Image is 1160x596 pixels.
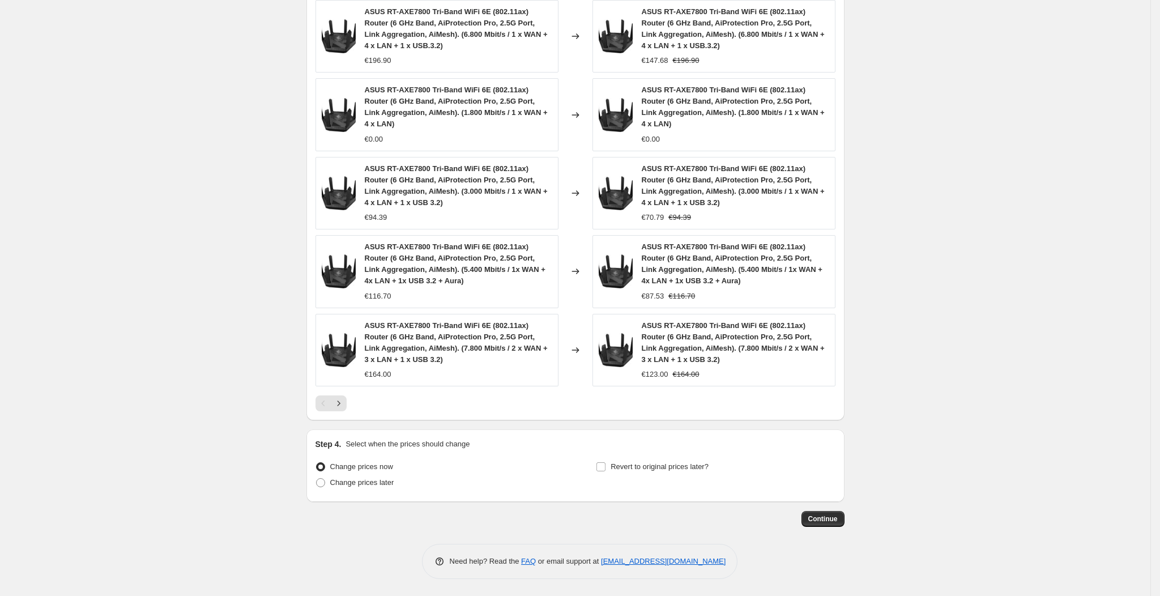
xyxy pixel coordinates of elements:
[330,462,393,471] span: Change prices now
[322,254,356,288] img: 61p17Mu0jkL._AC_SL1200_80x.jpg
[642,291,664,302] div: €87.53
[668,291,695,302] strike: €116.70
[365,369,391,380] div: €164.00
[642,86,825,128] span: ASUS RT-AXE7800 Tri-Band WiFi 6E (802.11ax) Router (6 GHz Band, AiProtection Pro, 2.5G Port, Link...
[365,134,383,145] div: €0.00
[322,176,356,210] img: 61p17Mu0jkL._AC_SL1200_80x.jpg
[673,55,700,66] strike: €196.90
[536,557,601,565] span: or email support at
[642,164,825,207] span: ASUS RT-AXE7800 Tri-Band WiFi 6E (802.11ax) Router (6 GHz Band, AiProtection Pro, 2.5G Port, Link...
[365,164,548,207] span: ASUS RT-AXE7800 Tri-Band WiFi 6E (802.11ax) Router (6 GHz Band, AiProtection Pro, 2.5G Port, Link...
[642,321,825,364] span: ASUS RT-AXE7800 Tri-Band WiFi 6E (802.11ax) Router (6 GHz Band, AiProtection Pro, 2.5G Port, Link...
[365,86,548,128] span: ASUS RT-AXE7800 Tri-Band WiFi 6E (802.11ax) Router (6 GHz Band, AiProtection Pro, 2.5G Port, Link...
[642,55,668,66] div: €147.68
[365,212,387,223] div: €94.39
[331,395,347,411] button: Next
[599,254,633,288] img: 61p17Mu0jkL._AC_SL1200_80x.jpg
[315,395,347,411] nav: Pagination
[611,462,709,471] span: Revert to original prices later?
[599,333,633,367] img: 61p17Mu0jkL._AC_SL1200_80x.jpg
[365,242,545,285] span: ASUS RT-AXE7800 Tri-Band WiFi 6E (802.11ax) Router (6 GHz Band, AiProtection Pro, 2.5G Port, Link...
[521,557,536,565] a: FAQ
[315,439,342,450] h2: Step 4.
[668,212,691,223] strike: €94.39
[322,19,356,53] img: 61p17Mu0jkL._AC_SL1200_80x.jpg
[808,514,838,523] span: Continue
[642,212,664,223] div: €70.79
[673,369,700,380] strike: €164.00
[365,7,548,50] span: ASUS RT-AXE7800 Tri-Band WiFi 6E (802.11ax) Router (6 GHz Band, AiProtection Pro, 2.5G Port, Link...
[450,557,522,565] span: Need help? Read the
[642,134,660,145] div: €0.00
[365,291,391,302] div: €116.70
[642,369,668,380] div: €123.00
[365,321,548,364] span: ASUS RT-AXE7800 Tri-Band WiFi 6E (802.11ax) Router (6 GHz Band, AiProtection Pro, 2.5G Port, Link...
[322,98,356,132] img: 61p17Mu0jkL._AC_SL1200_80x.jpg
[642,242,822,285] span: ASUS RT-AXE7800 Tri-Band WiFi 6E (802.11ax) Router (6 GHz Band, AiProtection Pro, 2.5G Port, Link...
[801,511,845,527] button: Continue
[601,557,726,565] a: [EMAIL_ADDRESS][DOMAIN_NAME]
[642,7,825,50] span: ASUS RT-AXE7800 Tri-Band WiFi 6E (802.11ax) Router (6 GHz Band, AiProtection Pro, 2.5G Port, Link...
[346,439,470,450] p: Select when the prices should change
[599,19,633,53] img: 61p17Mu0jkL._AC_SL1200_80x.jpg
[322,333,356,367] img: 61p17Mu0jkL._AC_SL1200_80x.jpg
[365,55,391,66] div: €196.90
[599,176,633,210] img: 61p17Mu0jkL._AC_SL1200_80x.jpg
[330,478,394,487] span: Change prices later
[599,98,633,132] img: 61p17Mu0jkL._AC_SL1200_80x.jpg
